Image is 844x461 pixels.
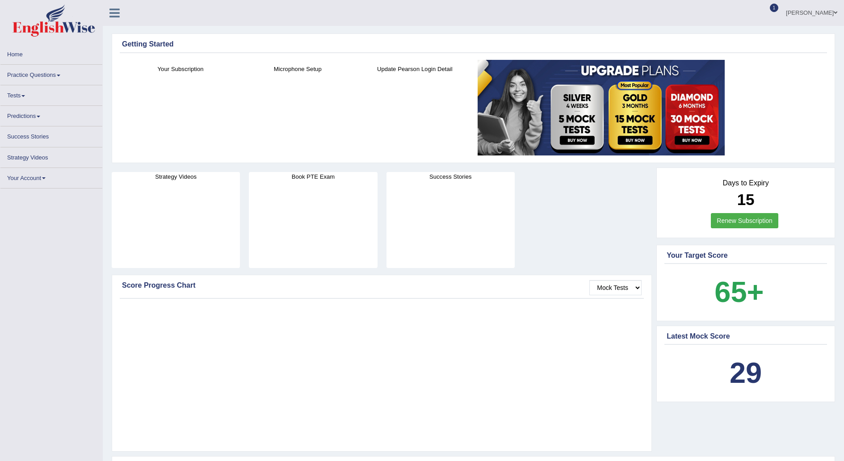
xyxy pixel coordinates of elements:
h4: Your Subscription [126,64,235,74]
a: Predictions [0,106,102,123]
a: Renew Subscription [711,213,778,228]
a: Tests [0,85,102,103]
a: Home [0,44,102,62]
div: Score Progress Chart [122,280,642,291]
div: Getting Started [122,39,825,50]
div: Latest Mock Score [667,331,825,342]
div: Your Target Score [667,250,825,261]
b: 15 [737,191,755,208]
h4: Book PTE Exam [249,172,377,181]
img: small5.jpg [478,60,725,155]
span: 1 [770,4,779,12]
h4: Success Stories [386,172,515,181]
a: Practice Questions [0,65,102,82]
a: Your Account [0,168,102,185]
a: Strategy Videos [0,147,102,165]
a: Success Stories [0,126,102,144]
b: 29 [730,356,762,389]
h4: Update Pearson Login Detail [361,64,469,74]
h4: Days to Expiry [667,179,825,187]
h4: Microphone Setup [244,64,352,74]
h4: Strategy Videos [112,172,240,181]
b: 65+ [714,276,764,308]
